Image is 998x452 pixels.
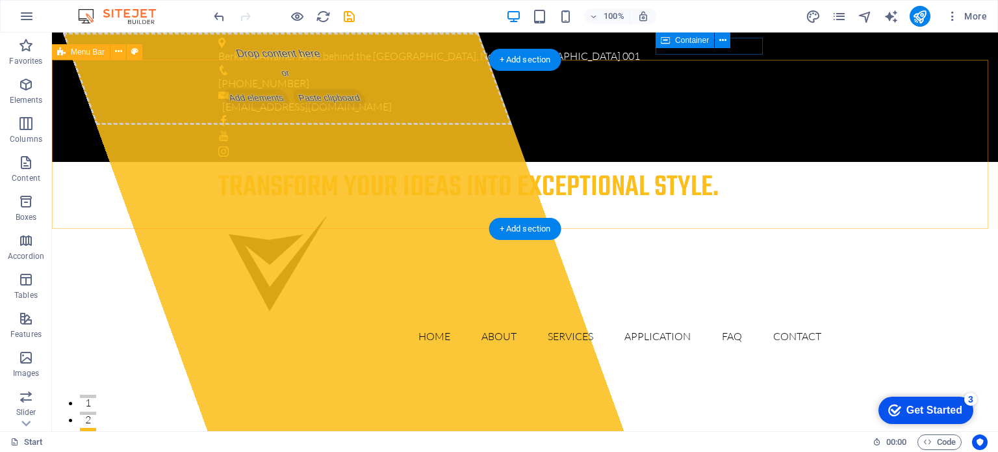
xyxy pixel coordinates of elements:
button: Click here to leave preview mode and continue editing [289,8,305,24]
div: + Add section [489,218,561,240]
i: Reload page [316,9,331,24]
h6: 100% [604,8,624,24]
button: 100% [584,8,630,24]
div: + Add section [489,49,561,71]
button: reload [315,8,331,24]
p: Content [12,173,40,183]
button: publish [910,6,930,27]
div: Get Started 3 items remaining, 40% complete [7,7,102,34]
i: Navigator [858,9,873,24]
button: undo [211,8,227,24]
img: Editor Logo [75,8,172,24]
button: navigator [858,8,873,24]
span: Menu Bar [71,48,105,56]
button: 2 [28,379,44,382]
span: Container [675,36,709,44]
i: On resize automatically adjust zoom level to fit chosen device. [637,10,649,22]
span: Add elements [169,57,240,75]
a: Click to cancel selection. Double-click to open Pages [10,434,43,450]
p: Tables [14,290,38,300]
button: Usercentrics [972,434,988,450]
p: Boxes [16,212,37,222]
p: Accordion [8,251,44,261]
button: save [341,8,357,24]
p: Favorites [9,56,42,66]
button: pages [832,8,847,24]
button: More [941,6,992,27]
button: Code [917,434,962,450]
button: 3 [28,395,44,399]
button: text_generator [884,8,899,24]
p: Features [10,329,42,339]
p: Columns [10,134,42,144]
h6: Session time [873,434,907,450]
p: Elements [10,95,43,105]
span: Paste clipboard [238,57,316,75]
span: More [946,10,987,23]
p: Slider [16,407,36,418]
i: AI Writer [884,9,899,24]
i: Publish [912,9,927,24]
button: design [806,8,821,24]
i: Pages (Ctrl+Alt+S) [832,9,847,24]
div: 3 [93,3,106,16]
i: Design (Ctrl+Alt+Y) [806,9,821,24]
p: Images [13,368,40,379]
span: 00 00 [886,434,906,450]
span: Code [923,434,956,450]
i: Save (Ctrl+S) [342,9,357,24]
button: 1 [28,362,44,366]
span: : [895,437,897,447]
div: Get Started [35,14,91,26]
i: Undo: change_data (Ctrl+Z) [212,9,227,24]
